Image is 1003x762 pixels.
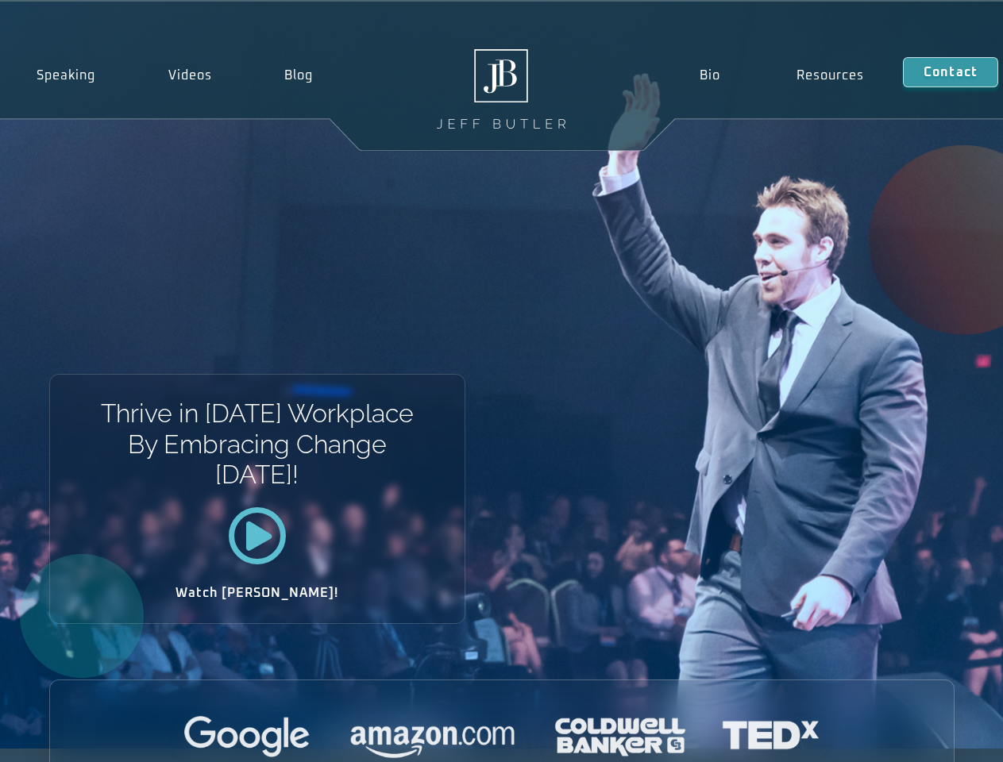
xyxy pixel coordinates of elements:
a: Contact [903,57,998,87]
h2: Watch [PERSON_NAME]! [106,587,409,599]
a: Blog [248,57,349,94]
a: Bio [661,57,758,94]
nav: Menu [661,57,902,94]
a: Videos [132,57,249,94]
h1: Thrive in [DATE] Workplace By Embracing Change [DATE]! [99,398,415,490]
span: Contact [924,66,978,79]
a: Resources [758,57,903,94]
